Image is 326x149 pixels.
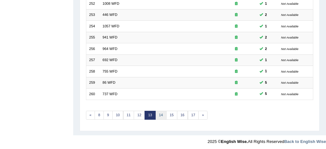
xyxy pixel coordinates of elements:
[86,66,100,77] td: 258
[219,80,253,85] div: Exam occurring question
[281,47,299,51] small: Not Available
[219,12,253,18] div: Exam occurring question
[86,32,100,43] td: 255
[103,2,119,5] a: 1008 WFD
[103,111,113,120] a: 9
[86,43,100,54] td: 256
[103,24,119,28] a: 1057 WFD
[281,92,299,96] small: Not Available
[284,139,326,144] a: Back to English Wise
[263,91,269,97] span: You can still take this question
[86,111,95,120] a: «
[263,57,269,63] span: You can still take this question
[198,111,208,120] a: »
[281,25,299,28] small: Not Available
[263,12,269,18] span: You can still take this question
[263,80,269,86] span: You can still take this question
[281,81,299,84] small: Not Available
[86,77,100,88] td: 259
[86,21,100,32] td: 254
[95,111,104,120] a: 8
[155,111,167,120] a: 14
[219,92,253,97] div: Exam occurring question
[177,111,188,120] a: 16
[281,13,299,17] small: Not Available
[208,135,326,145] div: 2025 © All Rights Reserved
[103,13,117,17] a: 446 WFD
[134,111,145,120] a: 12
[123,111,134,120] a: 11
[263,24,269,29] span: You can still take this question
[219,46,253,52] div: Exam occurring question
[219,58,253,63] div: Exam occurring question
[281,58,299,62] small: Not Available
[103,92,117,96] a: 737 WFD
[221,139,248,144] strong: English Wise.
[103,58,117,62] a: 692 WFD
[145,111,156,120] a: 13
[86,89,100,100] td: 260
[219,69,253,74] div: Exam occurring question
[263,46,269,52] span: You can still take this question
[263,1,269,7] span: You can still take this question
[103,47,117,51] a: 964 WFD
[281,70,299,73] small: Not Available
[263,68,269,74] span: You can still take this question
[103,81,116,84] a: 86 WFD
[219,24,253,29] div: Exam occurring question
[86,54,100,66] td: 257
[112,111,124,120] a: 10
[281,2,299,5] small: Not Available
[103,35,117,39] a: 941 WFD
[219,1,253,6] div: Exam occurring question
[281,36,299,39] small: Not Available
[166,111,177,120] a: 15
[103,69,117,73] a: 755 WFD
[86,10,100,21] td: 253
[219,35,253,40] div: Exam occurring question
[263,35,269,40] span: You can still take this question
[188,111,199,120] a: 17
